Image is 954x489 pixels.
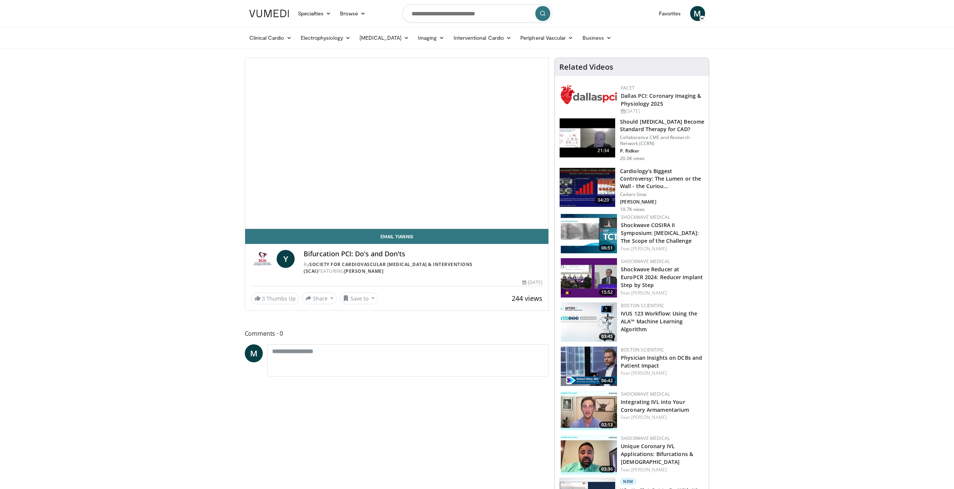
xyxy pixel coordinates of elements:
a: Favorites [654,6,686,21]
a: Browse [335,6,370,21]
a: Peripheral Vascular [516,30,578,45]
a: [PERSON_NAME] [631,245,667,252]
p: Collaborative CME and Research Network (CCRN) [620,135,704,147]
a: Shockwave Reducer at EuroPCR 2024: Reducer Implant Step by Step [621,266,703,289]
h3: Cardiology’s Biggest Controversy: The Lumen or the Wall - the Curiou… [620,167,704,190]
span: Comments 0 [245,329,549,338]
a: Shockwave Medical [621,258,670,265]
a: Interventional Cardio [449,30,516,45]
div: Feat. [621,370,703,377]
img: d453240d-5894-4336-be61-abca2891f366.150x105_q85_crop-smart_upscale.jpg [560,168,615,207]
a: [PERSON_NAME] [631,467,667,473]
img: VuMedi Logo [249,10,289,17]
a: Integrating IVL into Your Coronary Armamentarium [621,398,689,413]
a: 06:51 [561,214,617,253]
a: M [690,6,705,21]
div: Feat. [621,414,703,421]
div: Feat. [621,245,703,252]
a: 03:36 [561,435,617,474]
a: 34:20 Cardiology’s Biggest Controversy: The Lumen or the Wall - the Curiou… Cedars Sinai [PERSON_... [559,167,704,212]
a: [MEDICAL_DATA] [355,30,413,45]
a: 21:34 Should [MEDICAL_DATA] Become Standard Therapy for CAD? Collaborative CME and Research Netwo... [559,118,704,162]
p: 20.0K views [620,156,645,162]
span: 03:45 [599,333,615,340]
img: c35ce14a-3a80-4fd3-b91e-c59d4b4f33e6.150x105_q85_crop-smart_upscale.jpg [561,214,617,253]
img: a66c217a-745f-4867-a66f-0c610c99ad03.150x105_q85_crop-smart_upscale.jpg [561,302,617,342]
a: [PERSON_NAME] [631,370,667,376]
a: Imaging [413,30,449,45]
a: Email Yiannis [245,229,549,244]
a: Physician Insights on DCBs and Patient Impact [621,354,702,369]
div: [DATE] [621,108,703,115]
a: M [245,344,263,362]
a: 03:45 [561,302,617,342]
h4: Related Videos [559,63,613,72]
a: FACET [621,85,635,91]
div: [DATE] [522,279,542,286]
a: Dallas PCI: Coronary Imaging & Physiology 2025 [621,92,701,107]
img: 939357b5-304e-4393-95de-08c51a3c5e2a.png.150x105_q85_autocrop_double_scale_upscale_version-0.2.png [561,85,617,104]
img: fadbcca3-3c72-4f96-a40d-f2c885e80660.150x105_q85_crop-smart_upscale.jpg [561,258,617,298]
img: 3d4c4166-a96d-499e-9f9b-63b7ac983da6.png.150x105_q85_crop-smart_upscale.png [561,347,617,386]
span: 06:42 [599,377,615,384]
button: Share [302,292,337,304]
a: Y [277,250,295,268]
div: Feat. [621,290,703,296]
p: Cedars Sinai [620,191,704,197]
img: adf1c163-93e5-45e2-b520-fc626b6c9d57.150x105_q85_crop-smart_upscale.jpg [561,391,617,430]
a: Society for Cardiovascular [MEDICAL_DATA] & Interventions (SCAI) [304,261,473,274]
a: Shockwave COSIRA II Symposium: [MEDICAL_DATA]: The Scope of the Challenge [621,221,699,244]
a: Clinical Cardio [245,30,296,45]
img: Society for Cardiovascular Angiography & Interventions (SCAI) [251,250,274,268]
p: 10.7K views [620,206,645,212]
a: 02:13 [561,391,617,430]
a: Shockwave Medical [621,214,670,220]
video-js: Video Player [245,58,549,229]
a: Boston Scientific [621,302,664,309]
span: 34:20 [595,196,613,204]
div: By FEATURING [304,261,542,275]
a: Shockwave Medical [621,435,670,441]
h4: Bifurcation PCI: Do's and Don'ts [304,250,542,258]
p: [PERSON_NAME] [620,199,704,205]
span: 06:51 [599,245,615,251]
span: 03:36 [599,466,615,473]
a: 06:42 [561,347,617,386]
h3: Should [MEDICAL_DATA] Become Standard Therapy for CAD? [620,118,704,133]
span: 15:52 [599,289,615,296]
span: 3 [262,295,265,302]
p: New [620,478,636,485]
div: Feat. [621,467,703,473]
span: 21:34 [595,147,613,154]
img: 3bfdedcd-3769-4ab1-90fd-ab997352af64.150x105_q85_crop-smart_upscale.jpg [561,435,617,474]
a: 3 Thumbs Up [251,293,299,304]
a: Electrophysiology [296,30,355,45]
a: Shockwave Medical [621,391,670,397]
img: eb63832d-2f75-457d-8c1a-bbdc90eb409c.150x105_q85_crop-smart_upscale.jpg [560,118,615,157]
a: Specialties [294,6,336,21]
span: 02:13 [599,422,615,428]
a: [PERSON_NAME] [344,268,384,274]
p: P. Ridker [620,148,704,154]
a: Boston Scientific [621,347,664,353]
span: 244 views [512,294,542,303]
input: Search topics, interventions [402,4,552,22]
a: [PERSON_NAME] [631,414,667,420]
button: Save to [340,292,378,304]
a: Business [578,30,616,45]
a: Unique Coronary IVL Applications: Bifurcations & [DEMOGRAPHIC_DATA] [621,443,693,465]
a: 15:52 [561,258,617,298]
a: IVUS 123 Workflow: Using the ALA™ Machine Learning Algorithm [621,310,697,333]
a: [PERSON_NAME] [631,290,667,296]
